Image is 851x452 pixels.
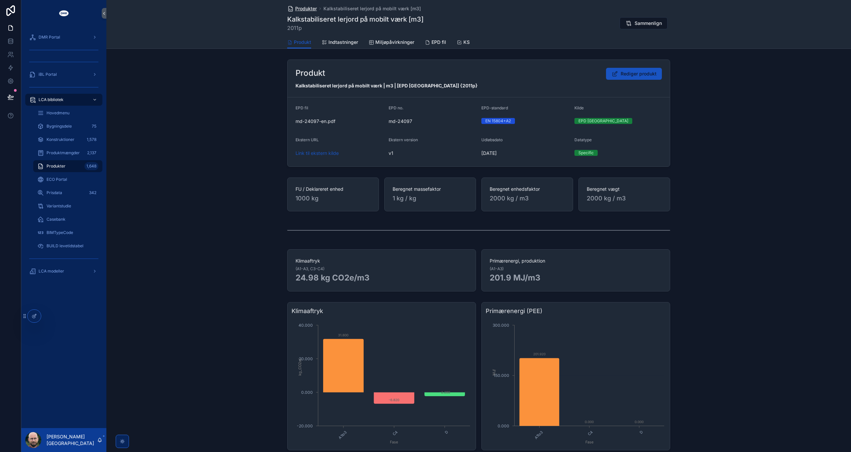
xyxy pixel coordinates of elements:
[431,39,446,46] span: EPD fil
[287,36,311,49] a: Produkt
[578,118,628,124] div: EPD [GEOGRAPHIC_DATA]
[369,36,414,50] a: Miljøpåvirkninger
[585,440,593,444] tspan: Fase
[492,369,496,376] tspan: MJ/
[587,430,594,437] text: C4
[33,187,102,199] a: Prisdata342
[328,39,358,46] span: Indtastninger
[326,118,335,125] span: .pdf
[322,36,358,50] a: Indtastninger
[294,39,311,46] span: Produkt
[463,39,470,46] span: KS
[498,423,509,428] tspan: 0.000
[392,430,399,437] text: C4
[439,390,450,394] text: -2.280
[490,258,662,264] span: Primærenergi, produktion
[25,94,102,106] a: LCA bibliotek
[494,373,509,378] tspan: 150.000
[534,430,544,440] text: A1to3
[33,160,102,172] a: Produkter1,648
[287,5,317,12] a: Produkter
[292,306,472,316] h3: Klimaaftryk
[635,420,644,424] text: 0.000
[25,265,102,277] a: LCA modeller
[533,352,546,356] text: 201.920
[33,120,102,132] a: Bygningsdele75
[47,203,71,209] span: Variantstudie
[493,323,509,328] tspan: 300.000
[481,150,497,157] p: [DATE]
[296,105,308,110] span: EPD fil
[296,68,325,78] h2: Produkt
[47,164,65,169] span: Produkter
[481,137,503,142] span: Udløbsdato
[25,31,102,43] a: DMR Portal
[639,430,644,435] text: D
[490,272,662,283] h2: 201.9 MJ/m3
[87,189,98,197] div: 342
[295,5,317,12] span: Produkter
[574,137,592,142] span: Datatype
[481,105,508,110] span: EPD-standard
[444,430,449,435] text: D
[296,83,478,88] strong: Kalkstabiliseret lerjord på mobilt værk | m3 | [EPD [GEOGRAPHIC_DATA]] {2011p}
[486,318,666,446] div: chart
[47,124,72,129] span: Bygningsdele
[47,190,62,195] span: Prisdata
[301,390,313,395] tspan: 0.000
[25,68,102,80] a: iBL Portal
[587,194,662,203] span: 2000 kg / m3
[287,15,424,24] h1: Kalkstabiliseret lerjord på mobilt værk [m3]
[620,17,668,29] button: Sammenlign
[574,105,584,110] span: Kilde
[47,177,67,182] span: ECO Portal
[84,162,98,170] div: 1,648
[606,68,662,80] button: Rediger produkt
[33,147,102,159] a: Produktmængder2,137
[389,398,399,402] text: -6.820
[47,110,69,116] span: Hovedmenu
[635,20,662,27] span: Sammenlign
[390,440,398,444] tspan: Fase
[33,107,102,119] a: Hovedmenu
[296,137,319,142] span: Ekstern URL
[33,173,102,185] a: ECO Portal
[47,150,80,156] span: Produktmængder
[323,5,421,12] a: Kalkstabiliseret lerjord på mobilt værk [m3]
[85,136,98,144] div: 1,578
[33,213,102,225] a: Casebank
[621,70,657,77] span: Rediger produkt
[296,266,324,272] span: (A1-A3, C3-C4)
[585,420,594,424] text: 0.000
[47,230,73,235] span: BIMTypeCode
[389,118,476,125] span: md-24097
[47,217,65,222] span: Casebank
[485,118,511,124] div: EN 15804+A2
[21,27,106,286] div: scrollable content
[296,150,339,156] a: Link til ekstern kilde
[393,194,468,203] span: 1 kg / kg
[292,318,472,446] div: chart
[298,359,302,376] tspan: kg_CO2e/
[375,39,414,46] span: Miljøpåvirkninger
[33,200,102,212] a: Variantstudie
[457,36,470,50] a: KS
[486,306,666,316] h3: Primærenergi (PEE)
[90,122,98,130] div: 75
[47,433,97,447] p: [PERSON_NAME][GEOGRAPHIC_DATA]
[47,243,83,249] span: BUILD levetidstabel
[85,149,98,157] div: 2,137
[296,194,371,203] span: 1000 kg
[33,134,102,146] a: Konstruktioner1,578
[299,356,313,361] tspan: 20.000
[578,150,594,156] div: Specific
[296,258,468,264] span: Klimaaftryk
[337,430,348,440] text: A1to3
[47,137,74,142] span: Konstruktioner
[39,35,60,40] span: DMR Portal
[296,272,468,283] h2: 24.98 kg CO2e/m3
[393,186,468,192] span: Beregnet massefaktor
[287,24,424,32] span: 2011p
[389,105,404,110] span: EPD no.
